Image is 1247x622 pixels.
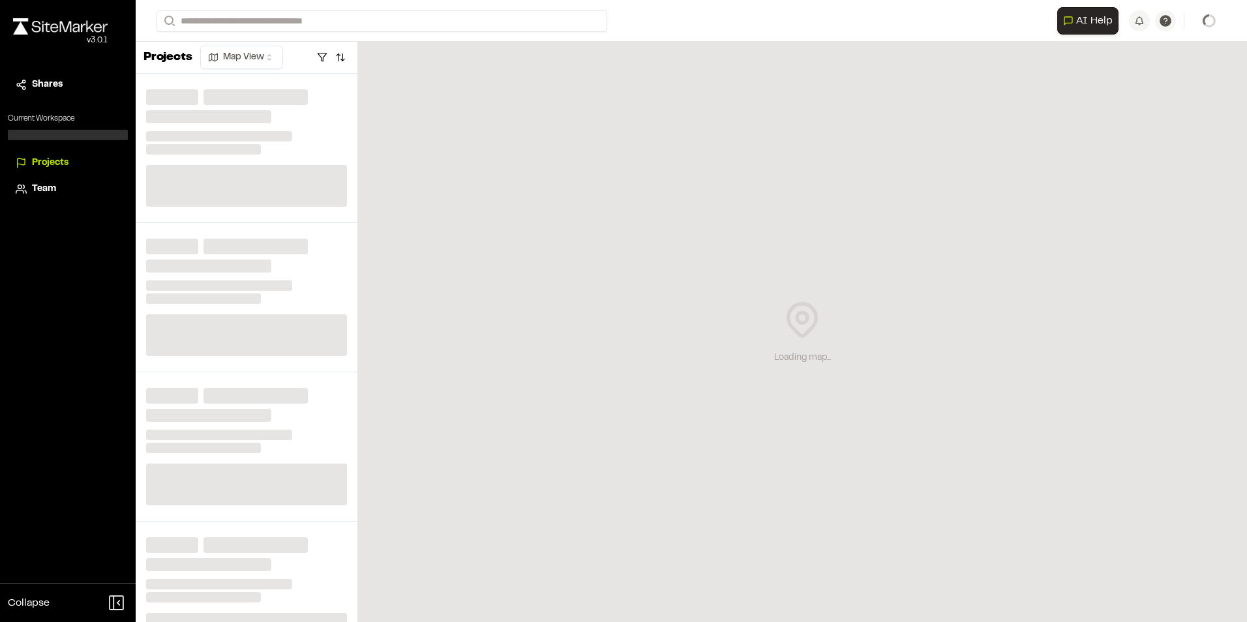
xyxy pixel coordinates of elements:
[13,18,108,35] img: rebrand.png
[32,156,68,170] span: Projects
[157,10,180,32] button: Search
[16,182,120,196] a: Team
[1057,7,1119,35] button: Open AI Assistant
[13,35,108,46] div: Oh geez...please don't...
[1057,7,1124,35] div: Open AI Assistant
[32,182,56,196] span: Team
[16,78,120,92] a: Shares
[143,49,192,67] p: Projects
[8,595,50,611] span: Collapse
[8,113,128,125] p: Current Workspace
[1076,13,1113,29] span: AI Help
[774,351,831,365] div: Loading map...
[16,156,120,170] a: Projects
[32,78,63,92] span: Shares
